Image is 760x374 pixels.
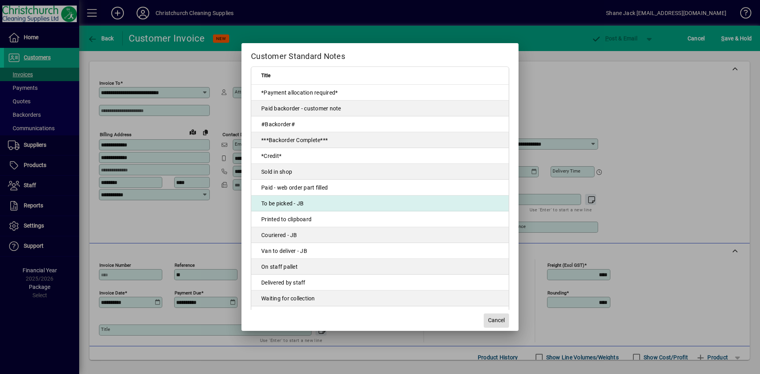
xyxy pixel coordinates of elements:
td: Sold in shop [251,164,509,180]
td: #Backorder# [251,116,509,132]
td: Paid backorder - customer note [251,101,509,116]
td: Couriered - JB [251,227,509,243]
td: Paid - web order part filled [251,180,509,196]
button: Cancel [484,313,509,328]
td: *Payment allocation required* [251,85,509,101]
span: Title [261,71,270,80]
td: To be picked - [PERSON_NAME] [251,306,509,322]
td: Delivered by staff [251,275,509,290]
span: Cancel [488,316,505,325]
h2: Customer Standard Notes [241,43,519,66]
td: To be picked - JB [251,196,509,211]
td: Waiting for collection [251,290,509,306]
td: Printed to clipboard [251,211,509,227]
td: Van to deliver - JB [251,243,509,259]
td: On staff pallet [251,259,509,275]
